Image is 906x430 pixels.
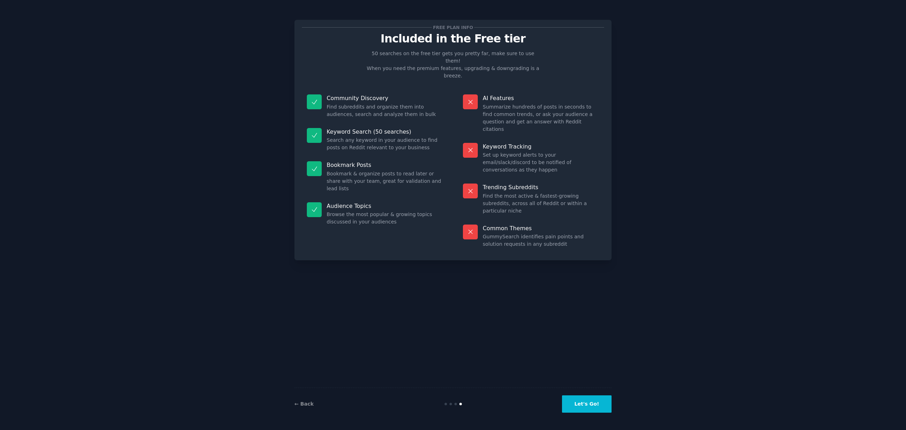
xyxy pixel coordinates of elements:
[327,170,443,192] dd: Bookmark & organize posts to read later or share with your team, great for validation and lead lists
[327,202,443,210] p: Audience Topics
[302,33,604,45] p: Included in the Free tier
[483,143,599,150] p: Keyword Tracking
[483,233,599,248] dd: GummySearch identifies pain points and solution requests in any subreddit
[483,151,599,174] dd: Set up keyword alerts to your email/slack/discord to be notified of conversations as they happen
[294,401,314,407] a: ← Back
[364,50,542,80] p: 50 searches on the free tier gets you pretty far, make sure to use them! When you need the premiu...
[483,184,599,191] p: Trending Subreddits
[327,136,443,151] dd: Search any keyword in your audience to find posts on Reddit relevant to your business
[483,103,599,133] dd: Summarize hundreds of posts in seconds to find common trends, or ask your audience a question and...
[327,211,443,226] dd: Browse the most popular & growing topics discussed in your audiences
[327,103,443,118] dd: Find subreddits and organize them into audiences, search and analyze them in bulk
[327,161,443,169] p: Bookmark Posts
[432,24,474,31] span: Free plan info
[483,94,599,102] p: AI Features
[483,225,599,232] p: Common Themes
[562,395,612,413] button: Let's Go!
[483,192,599,215] dd: Find the most active & fastest-growing subreddits, across all of Reddit or within a particular niche
[327,94,443,102] p: Community Discovery
[327,128,443,135] p: Keyword Search (50 searches)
